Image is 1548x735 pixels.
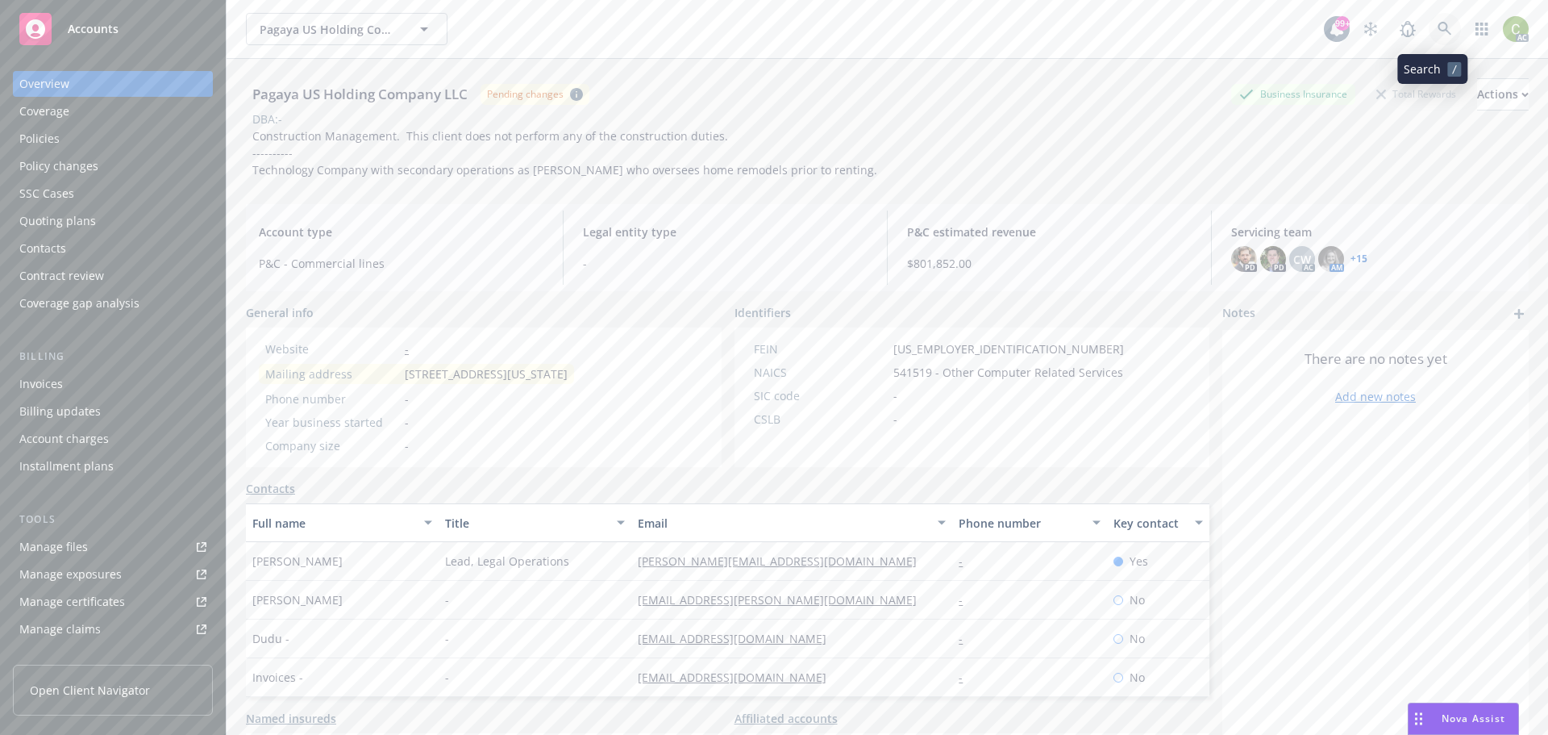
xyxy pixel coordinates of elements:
[252,553,343,570] span: [PERSON_NAME]
[19,236,66,261] div: Contacts
[13,263,213,289] a: Contract review
[1231,84,1355,104] div: Business Insurance
[19,453,114,479] div: Installment plans
[734,710,838,727] a: Affiliated accounts
[19,153,98,179] div: Policy changes
[19,562,122,587] div: Manage exposures
[1509,304,1529,324] a: add
[487,87,564,101] div: Pending changes
[959,670,976,685] a: -
[13,426,213,452] a: Account charges
[439,503,631,542] button: Title
[445,553,569,570] span: Lead, Legal Operations
[252,630,289,647] span: Dudu -
[1429,13,1461,45] a: Search
[13,236,213,261] a: Contacts
[405,437,409,454] span: -
[246,503,439,542] button: Full name
[481,84,589,104] span: Pending changes
[638,670,839,685] a: [EMAIL_ADDRESS][DOMAIN_NAME]
[1130,591,1145,608] span: No
[265,340,398,357] div: Website
[19,71,69,97] div: Overview
[252,669,303,686] span: Invoices -
[246,84,474,105] div: Pagaya US Holding Company LLC
[907,223,1192,240] span: P&C estimated revenue
[13,399,213,424] a: Billing updates
[19,426,109,452] div: Account charges
[259,255,543,272] span: P&C - Commercial lines
[246,480,295,497] a: Contacts
[754,364,887,381] div: NAICS
[1477,78,1529,111] button: Actions
[959,631,976,646] a: -
[19,644,95,670] div: Manage BORs
[959,515,1082,532] div: Phone number
[754,411,887,428] div: CSLB
[638,553,930,569] a: [PERSON_NAME][EMAIL_ADDRESS][DOMAIN_NAME]
[19,98,69,124] div: Coverage
[1503,16,1529,42] img: photo
[13,208,213,234] a: Quoting plans
[405,414,409,431] span: -
[252,111,282,127] div: DBA: -
[893,387,897,404] span: -
[445,669,449,686] span: -
[13,349,213,365] div: Billing
[252,515,414,532] div: Full name
[445,591,449,608] span: -
[252,128,877,177] span: Construction Management. This client does not perform any of the construction duties. ---------- ...
[19,589,125,615] div: Manage certificates
[1222,304,1255,324] span: Notes
[252,591,343,608] span: [PERSON_NAME]
[1335,388,1416,405] a: Add new notes
[583,255,868,272] span: -
[1442,712,1505,725] span: Nova Assist
[19,616,101,642] div: Manage claims
[13,371,213,397] a: Invoices
[13,562,213,587] a: Manage exposures
[19,263,104,289] div: Contract review
[959,592,976,608] a: -
[19,399,101,424] div: Billing updates
[1409,704,1429,734] div: Drag to move
[260,21,399,38] span: Pagaya US Holding Company LLC
[405,390,409,407] span: -
[1231,246,1257,272] img: photo
[445,515,607,532] div: Title
[952,503,1106,542] button: Phone number
[30,682,150,699] span: Open Client Navigator
[19,208,96,234] div: Quoting plans
[13,98,213,124] a: Coverage
[13,512,213,528] div: Tools
[893,411,897,428] span: -
[754,340,887,357] div: FEIN
[734,304,791,321] span: Identifiers
[907,255,1192,272] span: $801,852.00
[246,710,336,727] a: Named insureds
[19,181,74,207] div: SSC Cases
[265,365,398,382] div: Mailing address
[265,390,398,407] div: Phone number
[13,181,213,207] a: SSC Cases
[1130,553,1148,570] span: Yes
[246,13,447,45] button: Pagaya US Holding Company LLC
[1466,13,1498,45] a: Switch app
[259,223,543,240] span: Account type
[445,630,449,647] span: -
[13,589,213,615] a: Manage certificates
[13,290,213,316] a: Coverage gap analysis
[13,644,213,670] a: Manage BORs
[1335,16,1350,31] div: 99+
[1130,669,1145,686] span: No
[638,631,839,646] a: [EMAIL_ADDRESS][DOMAIN_NAME]
[19,371,63,397] div: Invoices
[13,71,213,97] a: Overview
[13,616,213,642] a: Manage claims
[1130,630,1145,647] span: No
[13,453,213,479] a: Installment plans
[1408,703,1519,735] button: Nova Assist
[19,126,60,152] div: Policies
[583,223,868,240] span: Legal entity type
[265,414,398,431] div: Year business started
